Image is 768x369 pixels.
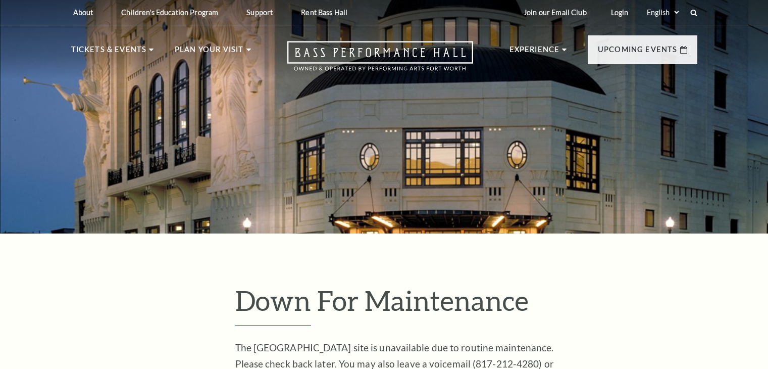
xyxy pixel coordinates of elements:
p: Experience [509,43,560,62]
p: Tickets & Events [71,43,147,62]
p: About [73,8,93,17]
p: Upcoming Events [598,43,678,62]
p: Plan Your Visit [175,43,244,62]
p: Support [246,8,273,17]
p: Children's Education Program [121,8,218,17]
select: Select: [645,8,681,17]
p: Rent Bass Hall [301,8,347,17]
h1: Down For Maintenance [235,284,697,326]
